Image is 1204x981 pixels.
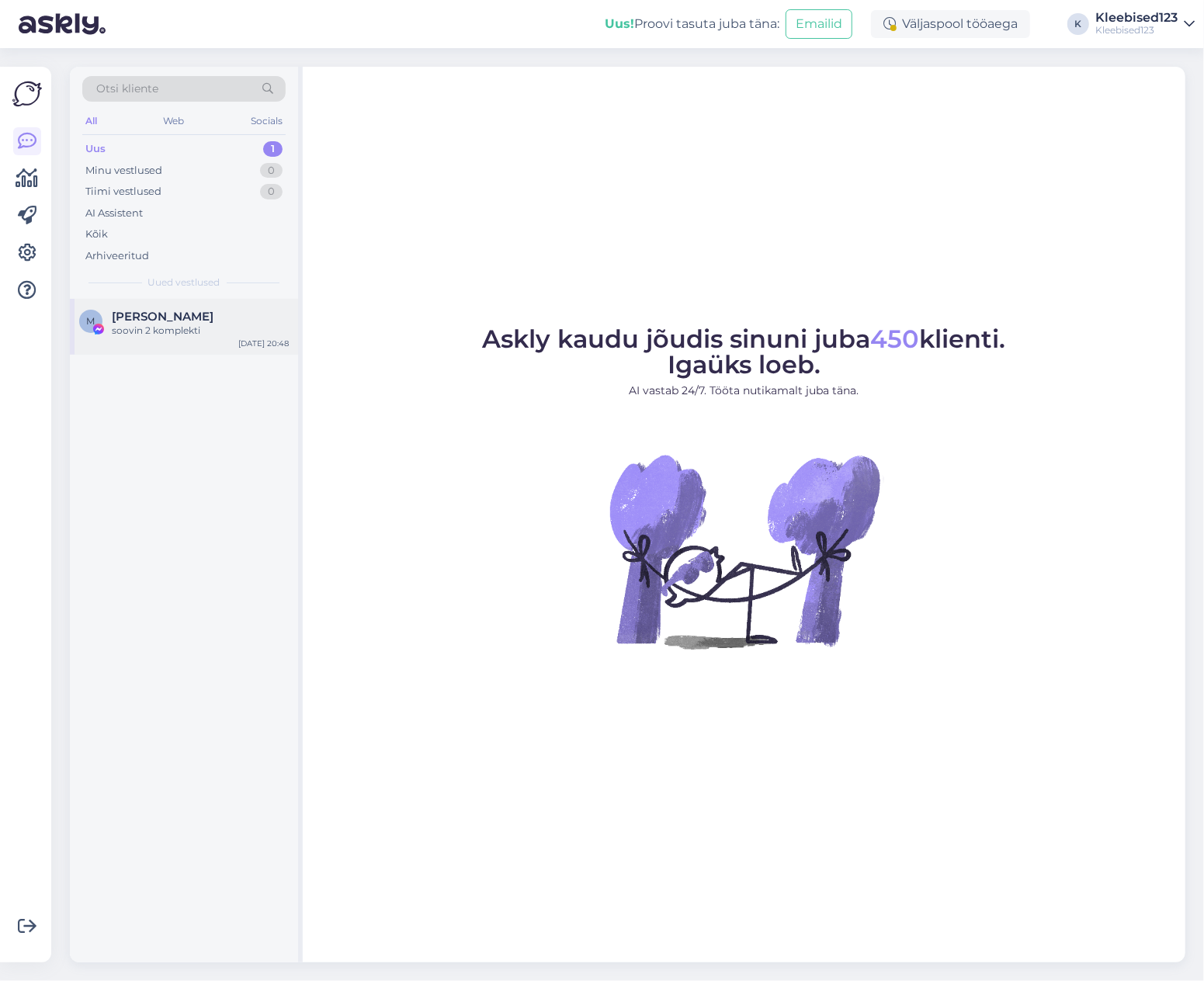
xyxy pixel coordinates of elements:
p: AI vastab 24/7. Tööta nutikamalt juba täna. [483,383,1006,399]
div: Kleebised123 [1095,24,1178,36]
div: Kleebised123 [1095,12,1178,24]
div: Minu vestlused [85,163,162,179]
div: [DATE] 20:48 [238,338,289,349]
div: All [82,111,100,131]
span: Uued vestlused [148,276,220,289]
span: Otsi kliente [96,81,158,97]
div: K [1067,13,1089,35]
div: AI Assistent [85,206,143,221]
span: 450 [871,324,920,354]
button: Emailid [786,9,852,39]
div: Arhiveeritud [85,248,149,264]
div: Socials [248,111,286,131]
div: 1 [263,141,283,157]
div: Tiimi vestlused [85,184,161,199]
div: Web [161,111,188,131]
span: Askly kaudu jõudis sinuni juba klienti. Igaüks loeb. [483,324,1006,380]
div: Proovi tasuta juba täna: [605,15,779,33]
span: M [87,315,95,327]
div: Väljaspool tööaega [871,10,1030,38]
a: Kleebised123Kleebised123 [1095,12,1195,36]
div: Kõik [85,227,108,242]
div: soovin 2 komplekti [112,324,289,338]
div: 0 [260,184,283,199]
img: No Chat active [605,411,884,691]
img: Askly Logo [12,79,42,109]
div: 0 [260,163,283,179]
b: Uus! [605,16,634,31]
span: Merike Niitmets [112,310,213,324]
div: Uus [85,141,106,157]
